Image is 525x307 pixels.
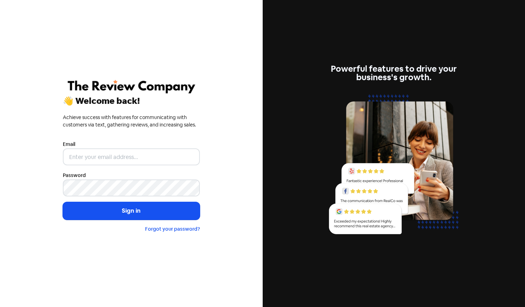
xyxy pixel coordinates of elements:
div: Achieve success with features for communicating with customers via text, gathering reviews, and i... [63,114,200,129]
button: Sign in [63,202,200,220]
div: Powerful features to drive your business's growth. [325,65,462,82]
a: Forgot your password? [145,226,200,232]
div: 👋 Welcome back! [63,97,200,105]
label: Password [63,172,86,179]
input: Enter your email address... [63,148,200,165]
label: Email [63,141,75,148]
img: reviews [325,90,462,242]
